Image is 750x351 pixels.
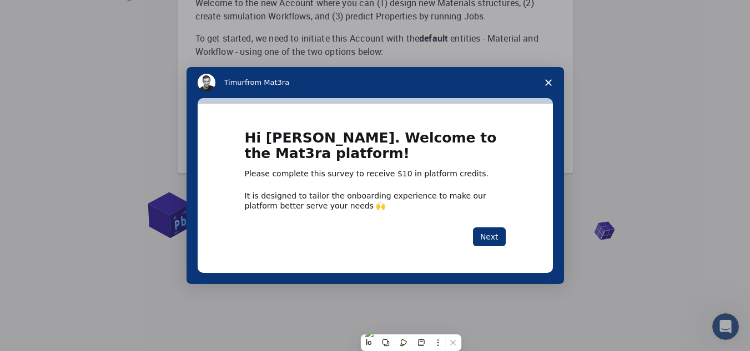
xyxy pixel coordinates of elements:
[473,227,506,246] button: Next
[245,169,506,180] div: Please complete this survey to receive $10 in platform credits.
[198,74,215,91] img: Profile image for Timur
[224,78,245,87] span: Timur
[245,130,506,169] h1: Hi [PERSON_NAME]. Welcome to the Mat3ra platform!
[245,191,506,211] div: It is designed to tailor the onboarding experience to make our platform better serve your needs 🙌
[245,78,289,87] span: from Mat3ra
[22,8,62,18] span: Soporte
[533,67,564,98] span: Close survey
